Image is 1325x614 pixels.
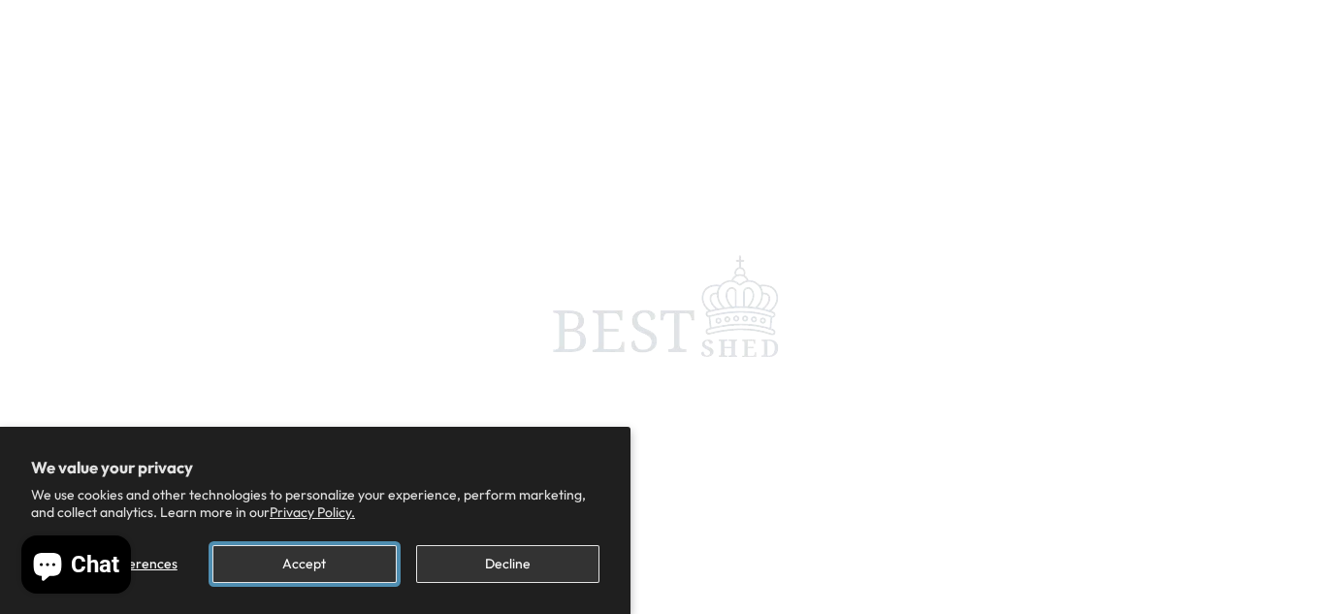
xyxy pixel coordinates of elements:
[31,486,599,521] p: We use cookies and other technologies to personalize your experience, perform marketing, and coll...
[31,458,599,477] h2: We value your privacy
[16,535,137,598] inbox-online-store-chat: Shopify online store chat
[212,545,396,583] button: Accept
[416,545,599,583] button: Decline
[270,503,355,521] a: Privacy Policy.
